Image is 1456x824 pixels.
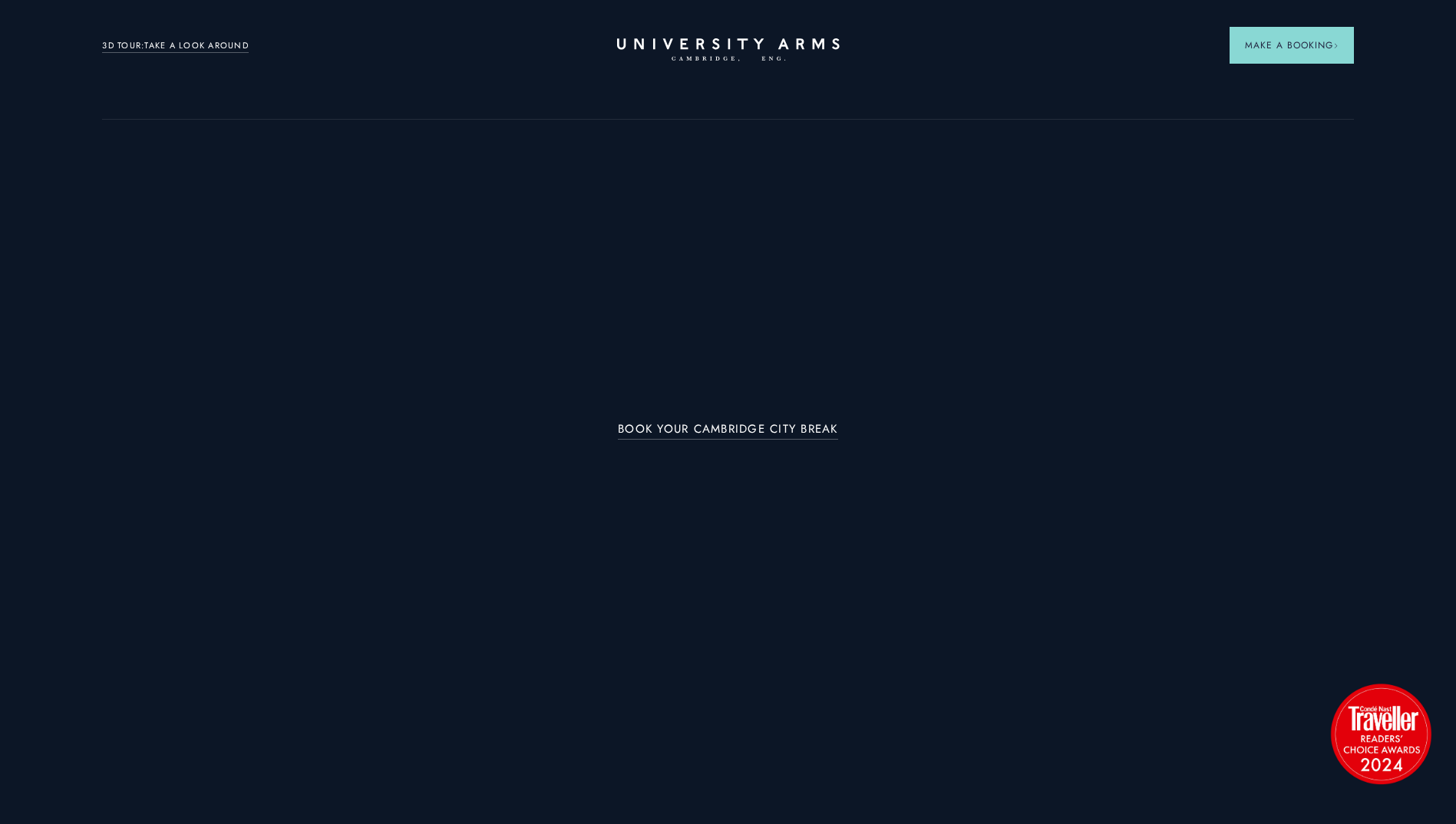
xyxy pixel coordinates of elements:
span: Make a Booking [1245,38,1339,52]
img: image-2524eff8f0c5d55edbf694693304c4387916dea5-1501x1501-png [1323,676,1438,791]
a: Home [617,38,840,62]
a: 3D TOUR:TAKE A LOOK AROUND [102,39,249,53]
a: BOOK YOUR CAMBRIDGE CITY BREAK [618,423,838,440]
button: Make a BookingArrow icon [1230,27,1354,64]
img: Arrow icon [1333,43,1339,48]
